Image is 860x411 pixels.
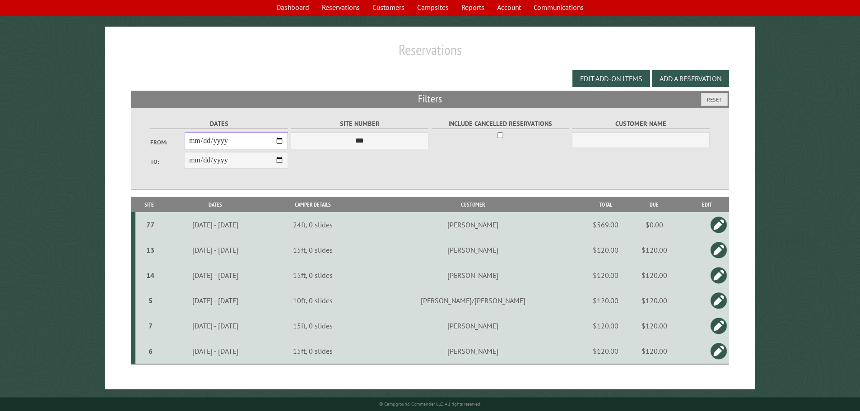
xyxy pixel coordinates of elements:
[701,93,728,106] button: Reset
[432,119,569,129] label: Include Cancelled Reservations
[358,288,588,313] td: [PERSON_NAME]/[PERSON_NAME]
[685,197,730,212] th: Edit
[358,237,588,263] td: [PERSON_NAME]
[163,197,268,212] th: Dates
[624,288,685,313] td: $120.00
[268,263,358,288] td: 15ft, 0 slides
[131,91,730,108] h2: Filters
[165,220,266,229] div: [DATE] - [DATE]
[588,338,624,364] td: $120.00
[624,212,685,237] td: $0.00
[139,321,162,330] div: 7
[135,197,163,212] th: Site
[268,313,358,338] td: 15ft, 0 slides
[268,197,358,212] th: Camper Details
[624,197,685,212] th: Due
[652,70,729,87] button: Add a Reservation
[588,288,624,313] td: $120.00
[358,212,588,237] td: [PERSON_NAME]
[291,119,428,129] label: Site Number
[379,401,481,407] small: © Campground Commander LLC. All rights reserved.
[588,313,624,338] td: $120.00
[572,70,650,87] button: Edit Add-on Items
[624,263,685,288] td: $120.00
[165,245,266,254] div: [DATE] - [DATE]
[150,157,185,166] label: To:
[139,220,162,229] div: 77
[588,263,624,288] td: $120.00
[268,212,358,237] td: 24ft, 0 slides
[624,338,685,364] td: $120.00
[165,321,266,330] div: [DATE] - [DATE]
[150,138,185,147] label: From:
[268,288,358,313] td: 10ft, 0 slides
[624,313,685,338] td: $120.00
[624,237,685,263] td: $120.00
[165,271,266,280] div: [DATE] - [DATE]
[131,41,730,66] h1: Reservations
[139,245,162,254] div: 13
[139,271,162,280] div: 14
[165,296,266,305] div: [DATE] - [DATE]
[358,197,588,212] th: Customer
[588,237,624,263] td: $120.00
[139,296,162,305] div: 5
[588,197,624,212] th: Total
[268,237,358,263] td: 15ft, 0 slides
[358,338,588,364] td: [PERSON_NAME]
[588,212,624,237] td: $569.00
[150,119,288,129] label: Dates
[268,338,358,364] td: 15ft, 0 slides
[358,313,588,338] td: [PERSON_NAME]
[572,119,710,129] label: Customer Name
[358,263,588,288] td: [PERSON_NAME]
[139,346,162,356] div: 6
[165,346,266,356] div: [DATE] - [DATE]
